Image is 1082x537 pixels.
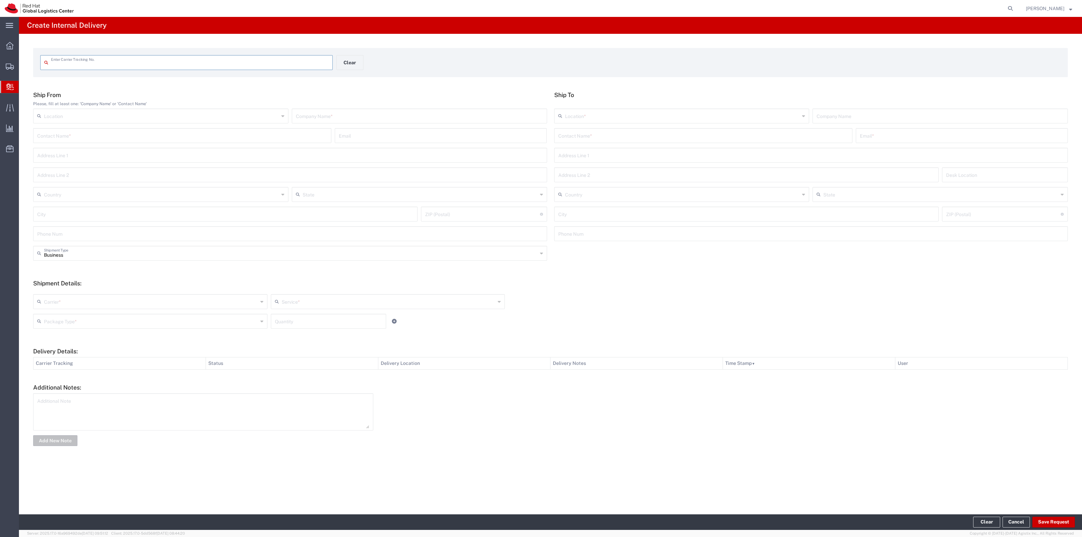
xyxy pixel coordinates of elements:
button: Save Request [1032,517,1075,528]
a: Add Item [390,317,399,326]
span: [DATE] 08:44:20 [157,531,185,535]
table: Delivery Details: [33,357,1068,370]
th: User [895,357,1068,370]
a: Cancel [1003,517,1030,528]
th: Time Stamp [723,357,895,370]
div: Please, fill at least one: 'Company Name' or 'Contact Name' [33,101,547,107]
h5: Shipment Details: [33,280,1068,287]
img: logo [5,3,74,14]
span: Server: 2025.17.0-16a969492de [27,531,108,535]
th: Carrier Tracking [33,357,206,370]
button: [PERSON_NAME] [1026,4,1073,13]
button: Clear [336,55,363,70]
span: Robert Lomax [1026,5,1064,12]
h5: Additional Notes: [33,384,1068,391]
h5: Delivery Details: [33,348,1068,355]
span: Copyright © [DATE]-[DATE] Agistix Inc., All Rights Reserved [970,531,1074,536]
span: Client: 2025.17.0-5dd568f [111,531,185,535]
h4: Create Internal Delivery [27,17,107,34]
h5: Ship From [33,91,547,98]
th: Delivery Notes [550,357,723,370]
th: Delivery Location [378,357,550,370]
th: Status [206,357,378,370]
button: Clear [973,517,1000,528]
span: [DATE] 09:51:12 [82,531,108,535]
h5: Ship To [554,91,1068,98]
